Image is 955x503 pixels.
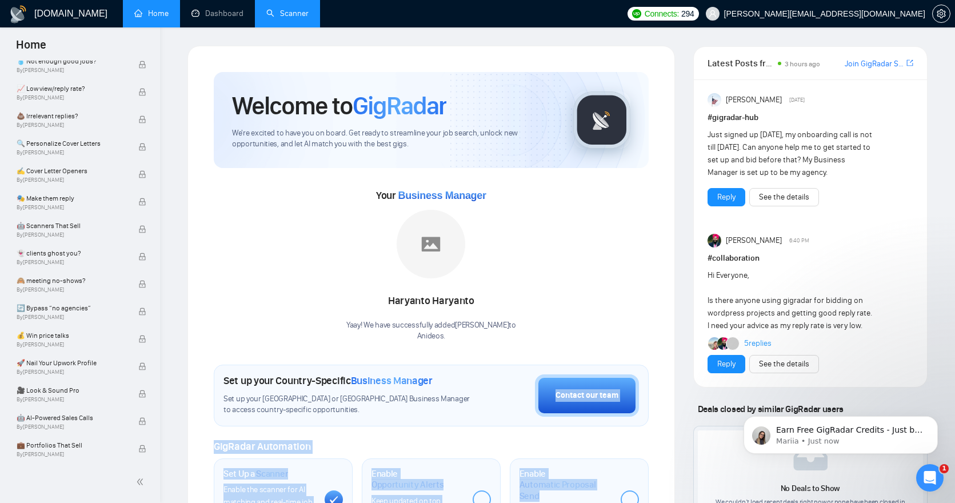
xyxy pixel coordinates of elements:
span: By [PERSON_NAME] [17,451,126,458]
span: lock [138,280,146,288]
span: GigRadar Automation [214,440,310,453]
iframe: Intercom live chat [916,464,944,492]
span: By [PERSON_NAME] [17,94,126,101]
span: By [PERSON_NAME] [17,259,126,266]
h1: # gigradar-hub [708,111,913,124]
span: lock [138,88,146,96]
span: By [PERSON_NAME] [17,122,126,129]
button: See the details [749,355,819,373]
span: double-left [136,476,147,488]
span: Your [376,189,486,202]
img: Anisuzzaman Khan [708,93,721,107]
a: export [906,58,913,69]
div: Yaay! We have successfully added [PERSON_NAME] to [346,320,516,342]
a: searchScanner [266,9,309,18]
span: 👻 clients ghost you? [17,247,126,259]
span: By [PERSON_NAME] [17,231,126,238]
span: No Deals to Show [781,484,840,493]
span: Automatic Proposal Send [520,479,612,501]
span: Scanner [256,468,288,480]
span: By [PERSON_NAME] [17,369,126,376]
a: Join GigRadar Slack Community [845,58,904,70]
a: dashboardDashboard [191,9,243,18]
span: Opportunity Alerts [371,479,444,490]
h1: Enable [520,468,612,502]
span: Set up your [GEOGRAPHIC_DATA] or [GEOGRAPHIC_DATA] Business Manager to access country-specific op... [223,394,473,416]
span: lock [138,335,146,343]
span: 🔄 Bypass “no agencies” [17,302,126,314]
span: export [906,58,913,67]
span: user [709,10,717,18]
span: 6:40 PM [789,235,809,246]
button: Reply [708,355,745,373]
img: upwork-logo.png [632,9,641,18]
span: GigRadar [353,90,446,121]
h1: Enable [371,468,463,490]
span: lock [138,143,146,151]
span: lock [138,61,146,69]
h1: Set up your Country-Specific [223,374,433,387]
span: 3 hours ago [785,60,820,68]
span: 💧 Not enough good jobs? [17,55,126,67]
a: homeHome [134,9,169,18]
span: 💼 Portfolios That Sell [17,440,126,451]
a: See the details [759,358,809,370]
span: By [PERSON_NAME] [17,67,126,74]
a: setting [932,9,950,18]
a: Reply [717,358,736,370]
div: Contact our team [556,389,618,402]
span: lock [138,253,146,261]
div: Haryanto Haryanto [346,292,516,311]
span: lock [138,445,146,453]
span: lock [138,115,146,123]
span: 🚀 Nail Your Upwork Profile [17,357,126,369]
button: Contact our team [535,374,639,417]
div: Hi Everyone, Is there anyone using gigradar for bidding on wordpress projects and getting good re... [708,269,872,332]
span: Home [7,37,55,61]
span: lock [138,198,146,206]
span: [PERSON_NAME] [726,94,782,106]
span: 🙈 meeting no-shows? [17,275,126,286]
h1: Welcome to [232,90,446,121]
span: 🎥 Look & Sound Pro [17,385,126,396]
span: By [PERSON_NAME] [17,204,126,211]
h1: Set Up a [223,468,288,480]
span: 🔍 Personalize Cover Letters [17,138,126,149]
a: See the details [759,191,809,203]
span: Business Manager [351,374,433,387]
span: By [PERSON_NAME] [17,341,126,348]
img: gigradar-logo.png [573,91,630,149]
span: 🤖 AI-Powered Sales Calls [17,412,126,424]
span: Connects: [645,7,679,20]
span: 294 [681,7,694,20]
a: Reply [717,191,736,203]
span: lock [138,308,146,316]
span: lock [138,417,146,425]
span: Business Manager [398,190,486,201]
span: lock [138,390,146,398]
img: Attinder Singh [708,234,721,247]
button: See the details [749,188,819,206]
span: lock [138,170,146,178]
span: Deals closed by similar GigRadar users [693,399,848,419]
div: Just signed up [DATE], my onboarding call is not till [DATE]. Can anyone help me to get started t... [708,129,872,179]
span: 💰 Win price talks [17,330,126,341]
span: ✍️ Cover Letter Openers [17,165,126,177]
span: lock [138,225,146,233]
span: Latest Posts from the GigRadar Community [708,56,774,70]
span: 💩 Irrelevant replies? [17,110,126,122]
span: By [PERSON_NAME] [17,314,126,321]
button: Reply [708,188,745,206]
p: Anideos . [346,331,516,342]
span: setting [933,9,950,18]
span: 1 [940,464,949,473]
span: 🎭 Make them reply [17,193,126,204]
h1: # collaboration [708,252,913,265]
span: By [PERSON_NAME] [17,286,126,293]
span: By [PERSON_NAME] [17,396,126,403]
a: 5replies [744,338,772,349]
